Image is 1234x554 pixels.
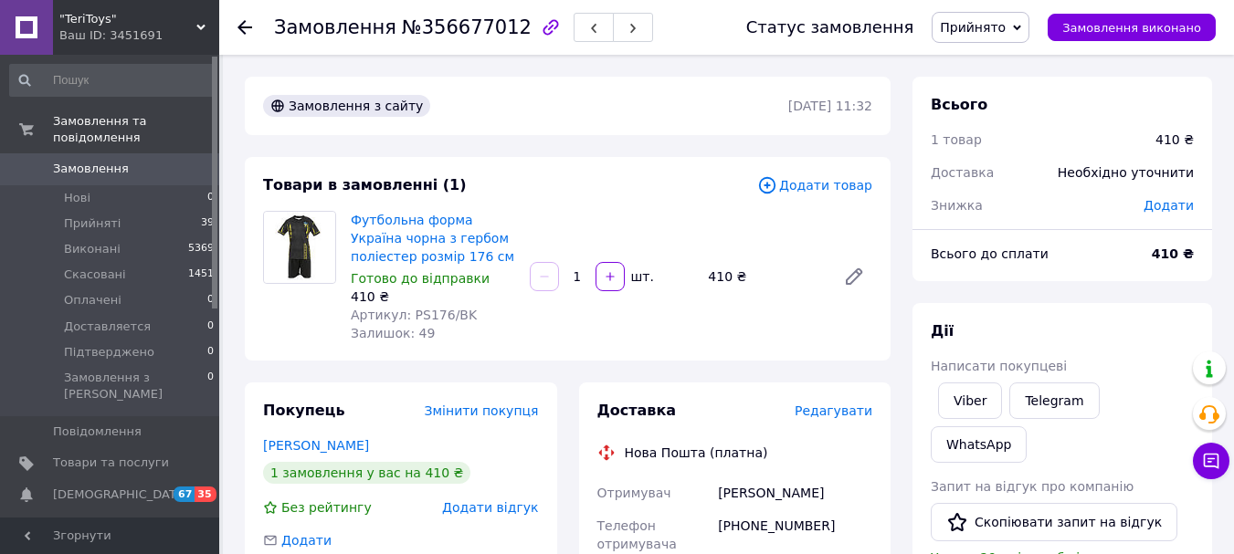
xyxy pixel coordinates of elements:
span: Запит на відгук про компанію [931,479,1134,494]
div: шт. [627,267,656,286]
button: Скопіювати запит на відгук [931,503,1177,541]
span: Отримувач [597,486,671,500]
span: Замовлення [274,16,396,38]
div: Необхідно уточнити [1047,152,1205,193]
div: Нова Пошта (платна) [620,444,773,462]
div: 410 ₴ [701,264,828,289]
a: Редагувати [836,258,872,295]
span: Товари та послуги [53,455,169,471]
span: Змінити покупця [425,403,539,418]
span: Замовлення та повідомлення [53,113,219,146]
time: [DATE] 11:32 [788,99,872,113]
span: Замовлення виконано [1062,21,1201,35]
a: [PERSON_NAME] [263,438,369,453]
span: Залишок: 49 [351,326,435,340]
a: Футбольна форма Україна чорна з гербом поліестер розмір 176 см [351,213,514,264]
span: Знижка [931,198,983,213]
div: Ваш ID: 3451691 [59,27,219,44]
span: Написати покупцеві [931,359,1067,373]
span: 0 [207,319,214,335]
button: Замовлення виконано [1048,14,1216,41]
span: Підтверджено [64,344,154,361]
span: 35 [195,486,216,502]
span: Покупець [263,402,345,419]
span: "TeriToys" [59,11,196,27]
span: Нові [64,190,90,206]
span: 39 [201,215,214,232]
span: Готово до відправки [351,271,490,286]
span: 0 [207,190,214,206]
img: Футбольна форма Україна чорна з гербом поліестер розмір 176 см [264,212,335,283]
span: Додати [1144,198,1194,213]
div: Статус замовлення [746,18,914,37]
span: 0 [207,370,214,402]
span: 0 [207,344,214,361]
span: Всього до сплати [931,246,1049,261]
span: Доставляется [64,319,151,335]
input: Пошук [9,64,216,97]
span: №356677012 [402,16,532,38]
span: Додати [281,533,332,548]
span: 1 товар [931,132,982,147]
span: Замовлення [53,161,129,177]
span: 0 [207,292,214,308]
span: 1451 [188,267,214,283]
span: Прийнято [940,20,1006,35]
span: 67 [174,486,195,502]
span: Без рейтингу [281,500,372,515]
a: Viber [938,382,1002,419]
span: Редагувати [795,403,872,418]
div: Замовлення з сайту [263,95,430,117]
span: Дії [931,322,954,340]
div: 1 замовлення у вас на 410 ₴ [263,462,470,484]
span: Оплачені [64,292,121,308]
span: Додати товар [757,175,872,195]
a: Telegram [1009,382,1099,419]
span: Виконані [64,241,121,257]
span: Телефон отримувача [597,518,677,551]
span: [DEMOGRAPHIC_DATA] [53,486,188,503]
div: 410 ₴ [1155,131,1194,149]
span: Повідомлення [53,423,142,440]
b: 410 ₴ [1152,246,1194,261]
span: Прийняті [64,215,121,232]
div: [PERSON_NAME] [714,476,876,509]
span: Всього [931,96,987,113]
span: 5369 [188,241,214,257]
span: Замовлення з [PERSON_NAME] [64,370,207,402]
a: WhatsApp [931,426,1027,463]
div: 410 ₴ [351,287,515,306]
div: Повернутися назад [237,18,252,37]
span: Товари в замовленні (1) [263,176,467,193]
span: Додати відгук [442,500,538,515]
span: Скасовані [64,267,126,283]
button: Чат з покупцем [1193,443,1229,479]
span: Доставка [931,165,994,180]
span: Доставка [597,402,677,419]
span: Артикул: PS176/BK [351,308,477,322]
